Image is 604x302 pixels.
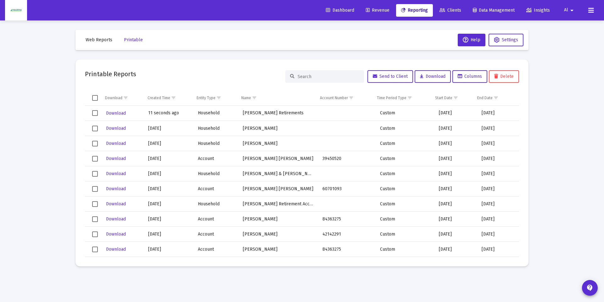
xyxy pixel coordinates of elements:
button: Download [105,124,126,133]
td: 42142291 [318,227,376,242]
td: [DATE] [144,212,193,227]
td: Column Start Date [431,90,473,105]
td: [DATE] [477,166,519,181]
td: Household [193,136,238,151]
span: Download [106,216,126,222]
td: 84363275 [318,242,376,257]
button: Download [105,184,126,193]
td: [DATE] [434,121,477,136]
button: Download [105,199,126,208]
td: Custom [376,227,434,242]
td: [DATE] [144,121,193,136]
td: Custom [376,151,434,166]
td: [DATE] [477,257,519,272]
td: [DATE] [434,181,477,197]
td: [DATE] [477,197,519,212]
button: Delete [489,70,519,83]
td: [PERSON_NAME] Retirements [238,106,318,121]
mat-icon: contact_support [586,284,594,292]
td: 11 seconds ago [144,106,193,121]
span: Download [106,111,126,116]
td: [DATE] [434,242,477,257]
input: Search [298,74,359,79]
td: [DATE] [144,181,193,197]
td: Custom [376,212,434,227]
td: [PERSON_NAME] [238,227,318,242]
td: 39450520 [318,151,376,166]
div: Select all [92,95,98,101]
span: Download [106,126,126,131]
a: Insights [521,4,555,17]
td: [PERSON_NAME] Retirement Accounts [238,197,318,212]
td: Household [193,197,238,212]
td: Column Name [237,90,316,105]
td: Custom [376,242,434,257]
span: Delete [494,74,514,79]
div: Time Period Type [377,95,406,100]
button: Send to Client [367,70,413,83]
td: [DATE] [434,227,477,242]
td: [DATE] [434,257,477,272]
td: 84363275 [318,212,376,227]
button: Help [458,34,485,46]
td: [DATE] [477,181,519,197]
td: [DATE] [144,197,193,212]
span: Show filter options for column 'Created Time' [171,95,176,100]
td: [DATE] [144,151,193,166]
td: [DATE] [477,242,519,257]
td: Account [193,181,238,197]
span: Revenue [366,8,389,13]
div: Name [241,95,251,100]
td: [DATE] [434,166,477,181]
span: Insights [526,8,550,13]
h2: Printable Reports [85,69,136,79]
div: Select row [92,201,98,207]
span: Download [106,141,126,146]
button: Download [105,169,126,178]
span: Data Management [473,8,515,13]
td: Custom [376,181,434,197]
td: Account [193,242,238,257]
button: Download [105,230,126,239]
td: Household [193,121,238,136]
button: Download [105,245,126,254]
span: Printable [124,37,143,43]
span: Send to Client [373,74,408,79]
span: Show filter options for column 'Time Period Type' [407,95,412,100]
button: Web Reports [81,34,117,46]
td: 60701093 [318,181,376,197]
td: Custom [376,106,434,121]
td: [DATE] [477,151,519,166]
td: [DATE] [434,136,477,151]
span: Show filter options for column 'Account Number' [349,95,354,100]
span: Download [106,171,126,176]
td: [DATE] [144,242,193,257]
button: Download [105,109,126,118]
button: Download [415,70,451,83]
div: Account Number [320,95,348,100]
a: Dashboard [321,4,359,17]
a: Data Management [468,4,520,17]
td: [DATE] [144,166,193,181]
div: Select row [92,231,98,237]
div: Select row [92,126,98,131]
button: Al [556,4,583,16]
a: Reporting [396,4,433,17]
td: Column Account Number [316,90,372,105]
mat-icon: arrow_drop_down [568,4,576,17]
div: Select row [92,186,98,192]
td: [DATE] [477,121,519,136]
td: [DATE] [477,136,519,151]
td: [DATE] [477,227,519,242]
td: Bradley, Thomas & Teresa Household [238,166,318,181]
span: Settings [502,37,518,43]
span: Show filter options for column 'Start Date' [453,95,458,100]
div: Select row [92,247,98,252]
div: Created Time [148,95,170,100]
td: Custom [376,166,434,181]
td: [DATE] [434,151,477,166]
td: Column Created Time [143,90,192,105]
td: [PERSON_NAME] [238,212,318,227]
a: Revenue [361,4,394,17]
td: Account [193,257,238,272]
